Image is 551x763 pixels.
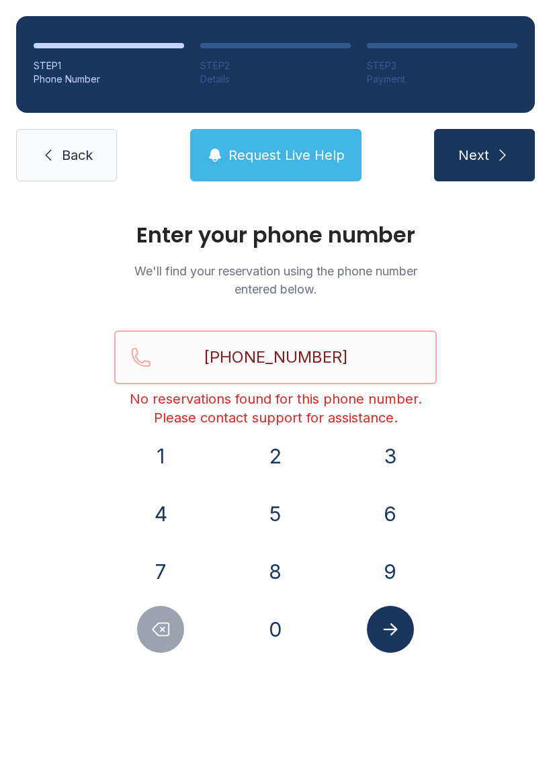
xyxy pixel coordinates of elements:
input: Reservation phone number [114,330,437,384]
button: 6 [367,490,414,537]
span: Back [62,146,93,165]
div: STEP 1 [34,59,184,73]
button: 8 [252,548,299,595]
h1: Enter your phone number [114,224,437,246]
button: 2 [252,433,299,480]
div: STEP 3 [367,59,517,73]
button: 3 [367,433,414,480]
div: No reservations found for this phone number. Please contact support for assistance. [114,390,437,427]
span: Request Live Help [228,146,345,165]
button: 7 [137,548,184,595]
button: 9 [367,548,414,595]
p: We'll find your reservation using the phone number entered below. [114,262,437,298]
button: 5 [252,490,299,537]
button: Submit lookup form [367,606,414,653]
div: Details [200,73,351,86]
span: Next [458,146,489,165]
div: Phone Number [34,73,184,86]
div: STEP 2 [200,59,351,73]
button: Delete number [137,606,184,653]
div: Payment [367,73,517,86]
button: 1 [137,433,184,480]
button: 0 [252,606,299,653]
button: 4 [137,490,184,537]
